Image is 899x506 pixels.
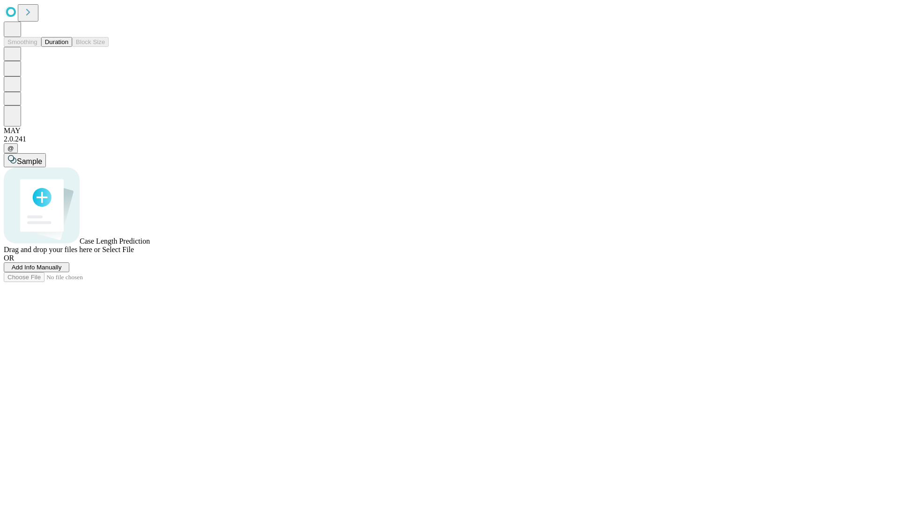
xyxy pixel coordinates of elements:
[4,153,46,167] button: Sample
[7,145,14,152] span: @
[4,254,14,262] span: OR
[4,246,100,253] span: Drag and drop your files here or
[41,37,72,47] button: Duration
[80,237,150,245] span: Case Length Prediction
[4,126,895,135] div: MAY
[4,135,895,143] div: 2.0.241
[4,143,18,153] button: @
[4,262,69,272] button: Add Info Manually
[12,264,62,271] span: Add Info Manually
[17,157,42,165] span: Sample
[72,37,109,47] button: Block Size
[102,246,134,253] span: Select File
[4,37,41,47] button: Smoothing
